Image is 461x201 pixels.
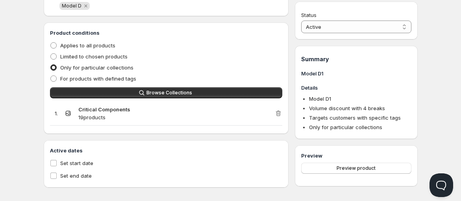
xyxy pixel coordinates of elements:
h3: Active dates [50,147,283,154]
span: Model D1 [309,96,331,102]
span: Limited to chosen products [60,53,128,60]
h3: Model D1 [301,70,411,77]
span: Model D [62,3,81,9]
strong: Critical Components [78,106,130,113]
span: Set start date [60,160,93,166]
span: Targets customers with specific tags [309,115,401,121]
span: Preview product [337,165,376,171]
button: Browse Collections [50,87,283,98]
span: Volume discount with 4 breaks [309,105,385,111]
span: Browse Collections [146,90,192,96]
button: Preview product [301,163,411,174]
p: 19 products [78,113,275,121]
span: Only for particular collections [309,124,382,130]
span: Status [301,12,317,18]
iframe: Help Scout Beacon - Open [430,173,453,197]
span: Applies to all products [60,42,115,49]
span: For products with defined tags [60,75,136,82]
h3: Preview [301,152,411,160]
span: Set end date [60,173,92,179]
h3: Product conditions [50,29,283,37]
h3: Details [301,84,411,92]
p: 1 . [55,109,58,117]
h1: Summary [301,55,411,63]
button: Remove Model D [82,2,89,9]
span: Only for particular collections [60,64,133,71]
